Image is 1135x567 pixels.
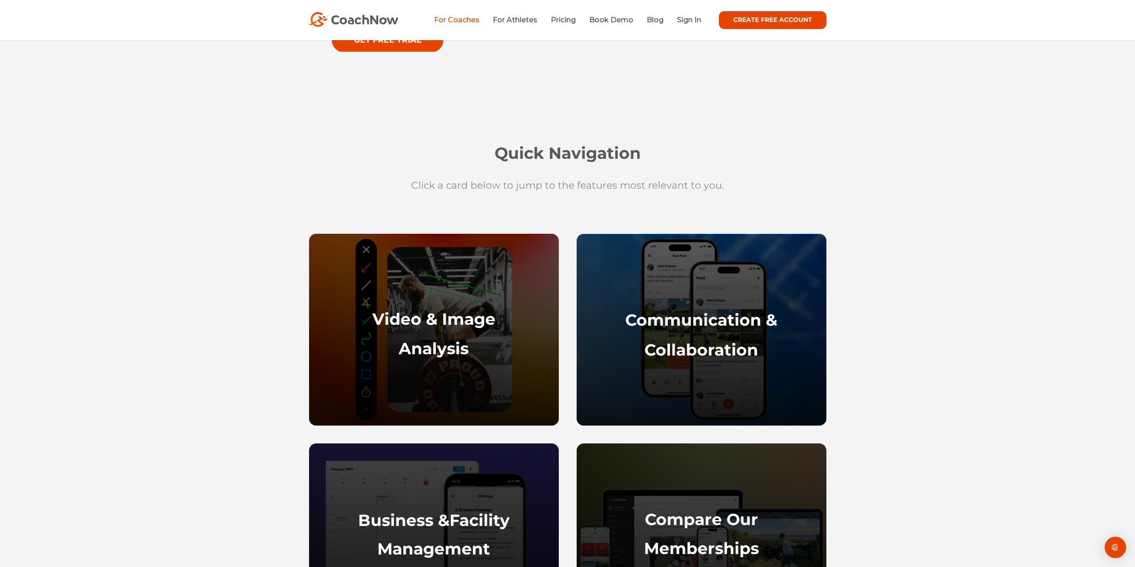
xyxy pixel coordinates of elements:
a: Memberships [644,538,759,558]
a: Business &Facility [358,510,510,530]
span: Quick Navigation [495,143,641,163]
a: CREATE FREE ACCOUNT [719,11,826,29]
a: Communication & [625,310,777,330]
a: Pricing [551,16,576,24]
a: For Athletes [493,16,537,24]
a: Video & Image [372,309,495,329]
a: Collaboration [644,340,758,360]
strong: Business & [358,510,450,530]
a: For Coaches [434,16,479,24]
a: Compare Our [645,509,758,529]
a: Sign In [677,16,701,24]
p: Click a card below to jump to the features most relevant to you. [398,178,737,193]
img: CoachNow Logo [309,12,398,27]
a: Book Demo [589,16,633,24]
a: Blog [647,16,664,24]
strong: Facility [450,510,510,530]
div: Open Intercom Messenger [1105,537,1126,558]
a: Management [377,539,490,559]
a: Analysis [399,339,469,358]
